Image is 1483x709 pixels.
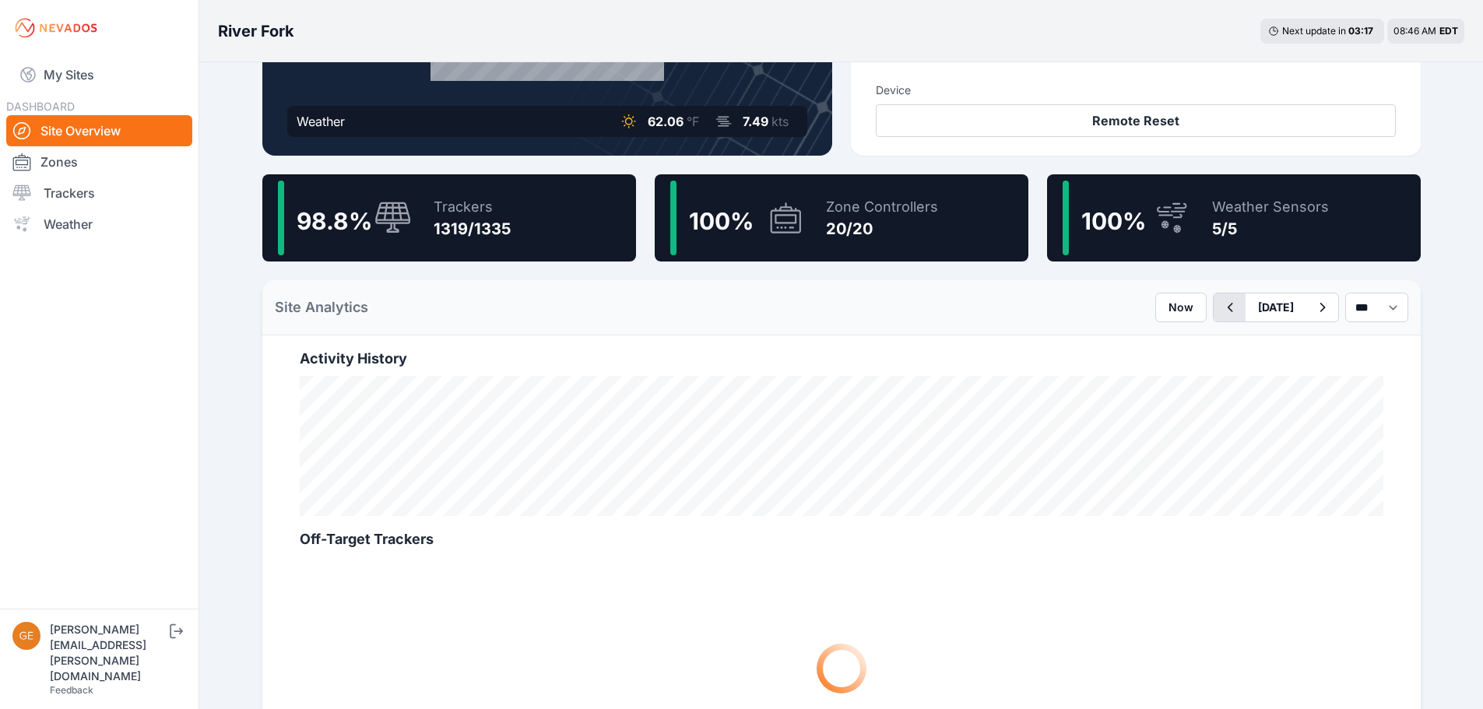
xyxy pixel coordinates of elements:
h3: Device [876,82,1396,98]
div: Weather [297,112,345,131]
span: 100 % [1081,207,1146,235]
span: 100 % [689,207,754,235]
div: Trackers [434,196,511,218]
span: 62.06 [648,114,684,129]
a: Zones [6,146,192,177]
button: Remote Reset [876,104,1396,137]
a: Weather [6,209,192,240]
div: Zone Controllers [826,196,938,218]
a: 100%Weather Sensors5/5 [1047,174,1421,261]
div: 20/20 [826,218,938,240]
span: °F [687,114,699,129]
span: Next update in [1282,25,1346,37]
nav: Breadcrumb [218,11,294,51]
div: 5/5 [1212,218,1329,240]
span: EDT [1439,25,1458,37]
h2: Activity History [300,348,1383,370]
a: 98.8%Trackers1319/1335 [262,174,636,261]
button: [DATE] [1246,293,1306,321]
a: Trackers [6,177,192,209]
span: 08:46 AM [1393,25,1436,37]
span: 98.8 % [297,207,372,235]
div: [PERSON_NAME][EMAIL_ADDRESS][PERSON_NAME][DOMAIN_NAME] [50,622,167,684]
a: 100%Zone Controllers20/20 [655,174,1028,261]
a: Feedback [50,684,93,696]
div: 03 : 17 [1348,25,1376,37]
img: Nevados [12,16,100,40]
img: geoffrey.crabtree@solvenergy.com [12,622,40,650]
button: Now [1155,293,1207,322]
h2: Site Analytics [275,297,368,318]
span: 7.49 [743,114,768,129]
div: 1319/1335 [434,218,511,240]
h3: River Fork [218,20,294,42]
a: Site Overview [6,115,192,146]
a: My Sites [6,56,192,93]
span: DASHBOARD [6,100,75,113]
span: kts [771,114,789,129]
div: Weather Sensors [1212,196,1329,218]
h2: Off-Target Trackers [300,528,1383,550]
